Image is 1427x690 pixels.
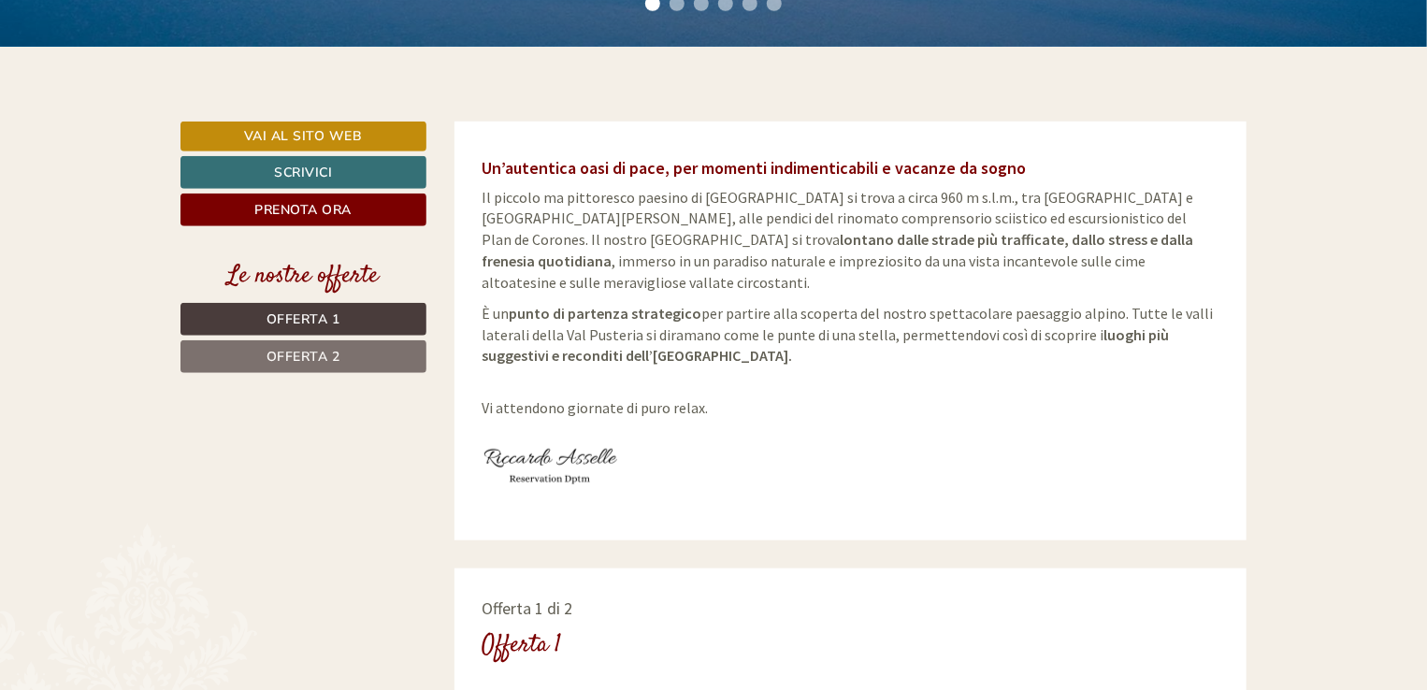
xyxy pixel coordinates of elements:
[510,304,702,323] strong: punto di partenza strategico
[267,310,340,328] span: Offerta 1
[483,377,709,417] span: Vi attendono giornate di puro relax.
[180,259,426,294] div: Le nostre offerte
[267,348,340,366] span: Offerta 2
[483,628,562,663] div: Offerta 1
[180,194,426,226] a: Prenota ora
[641,493,738,525] button: Invia
[180,122,426,151] a: Vai al sito web
[14,50,284,108] div: Buon giorno, come possiamo aiutarla?
[28,91,275,104] small: 19:01
[483,428,619,503] img: user-152.jpg
[483,325,1170,366] strong: luoghi più suggestivi e reconditi dell’[GEOGRAPHIC_DATA].
[483,304,1214,366] span: È un per partire alla scoperta del nostro spettacolare paesaggio alpino. Tutte le valli laterali ...
[483,597,573,619] span: Offerta 1 di 2
[483,188,1194,292] span: Il piccolo ma pittoresco paesino di [GEOGRAPHIC_DATA] si trova a circa 960 m s.l.m., tra [GEOGRAP...
[335,14,402,46] div: [DATE]
[28,54,275,69] div: [GEOGRAPHIC_DATA]
[483,157,1027,179] span: Un’autentica oasi di pace, per momenti indimenticabili e vacanze da sogno
[180,156,426,189] a: Scrivici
